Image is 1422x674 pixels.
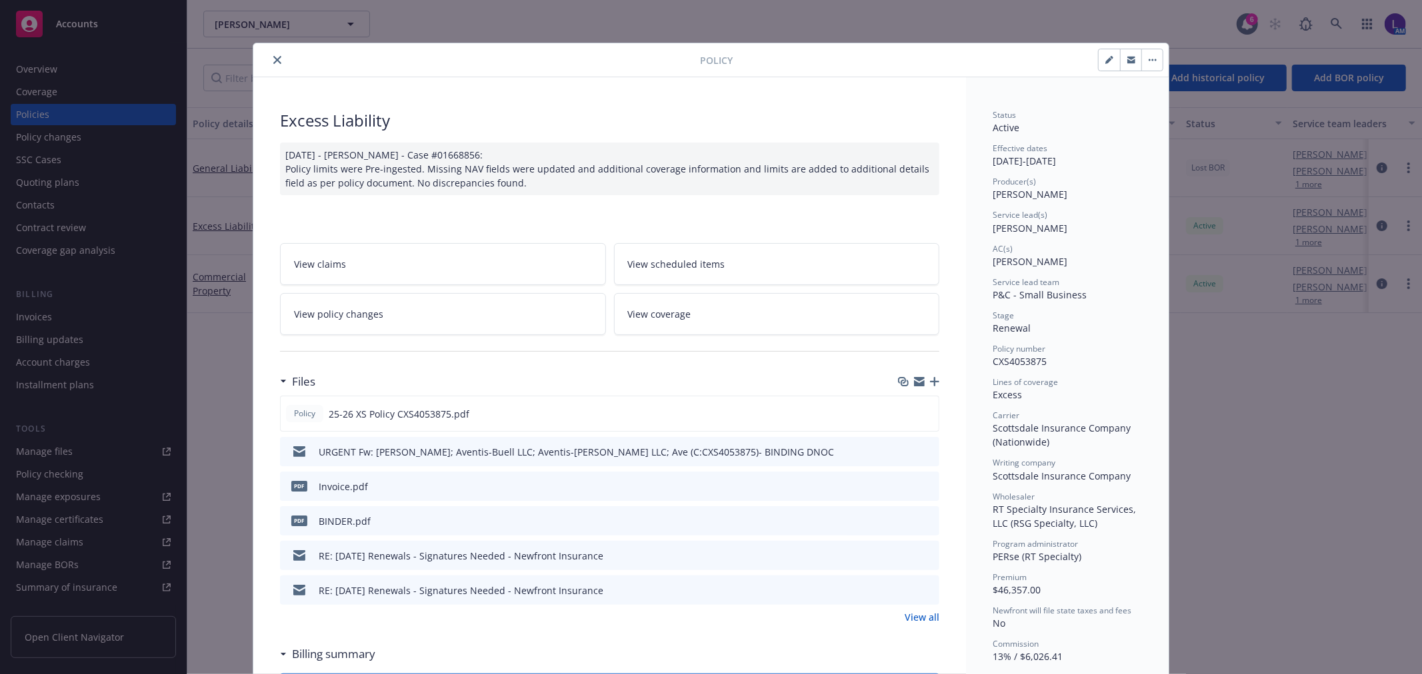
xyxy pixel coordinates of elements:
[294,257,346,271] span: View claims
[993,109,1016,121] span: Status
[901,549,911,563] button: download file
[993,310,1014,321] span: Stage
[922,480,934,494] button: preview file
[993,583,1041,596] span: $46,357.00
[901,445,911,459] button: download file
[993,605,1131,616] span: Newfront will file state taxes and fees
[993,176,1036,187] span: Producer(s)
[280,293,606,335] a: View policy changes
[901,583,911,597] button: download file
[319,583,603,597] div: RE: [DATE] Renewals - Signatures Needed - Newfront Insurance
[993,538,1078,549] span: Program administrator
[993,503,1139,529] span: RT Specialty Insurance Services, LLC (RSG Specialty, LLC)
[993,376,1058,388] span: Lines of coverage
[280,243,606,285] a: View claims
[628,307,691,321] span: View coverage
[292,373,315,390] h3: Files
[993,422,1133,448] span: Scottsdale Insurance Company (Nationwide)
[993,322,1031,334] span: Renewal
[614,293,940,335] a: View coverage
[993,143,1047,154] span: Effective dates
[901,514,911,528] button: download file
[319,445,834,459] div: URGENT Fw: [PERSON_NAME]; Aventis-Buell LLC; Aventis-[PERSON_NAME] LLC; Ave (C:CXS4053875)- BINDI...
[993,388,1142,402] div: Excess
[993,571,1027,583] span: Premium
[269,52,285,68] button: close
[280,373,315,390] div: Files
[291,515,307,525] span: pdf
[901,480,911,494] button: download file
[280,143,939,195] div: [DATE] - [PERSON_NAME] - Case #01668856: Policy limits were Pre-ingested. Missing NAV fields were...
[922,549,934,563] button: preview file
[993,410,1019,421] span: Carrier
[319,549,603,563] div: RE: [DATE] Renewals - Signatures Needed - Newfront Insurance
[993,243,1013,254] span: AC(s)
[993,470,1131,482] span: Scottsdale Insurance Company
[993,491,1035,502] span: Wholesaler
[292,645,375,663] h3: Billing summary
[993,457,1055,468] span: Writing company
[993,276,1059,288] span: Service lead team
[993,343,1045,354] span: Policy number
[319,480,368,494] div: Invoice.pdf
[614,243,940,285] a: View scheduled items
[329,407,469,421] span: 25-26 XS Policy CXS4053875.pdf
[628,257,725,271] span: View scheduled items
[294,307,383,321] span: View policy changes
[700,53,733,67] span: Policy
[993,209,1047,220] span: Service lead(s)
[993,617,1005,629] span: No
[993,222,1067,234] span: [PERSON_NAME]
[993,638,1039,649] span: Commission
[993,121,1019,134] span: Active
[922,514,934,528] button: preview file
[905,610,939,624] a: View all
[993,650,1063,663] span: 13% / $6,026.41
[280,645,375,663] div: Billing summary
[993,255,1067,268] span: [PERSON_NAME]
[993,143,1142,168] div: [DATE] - [DATE]
[993,188,1067,200] span: [PERSON_NAME]
[280,109,939,132] div: Excess Liability
[291,408,318,420] span: Policy
[319,514,371,528] div: BINDER.pdf
[993,355,1047,368] span: CXS4053875
[993,288,1087,301] span: P&C - Small Business
[900,407,911,421] button: download file
[921,407,933,421] button: preview file
[993,550,1081,563] span: PERse (RT Specialty)
[922,583,934,597] button: preview file
[291,481,307,491] span: pdf
[922,445,934,459] button: preview file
